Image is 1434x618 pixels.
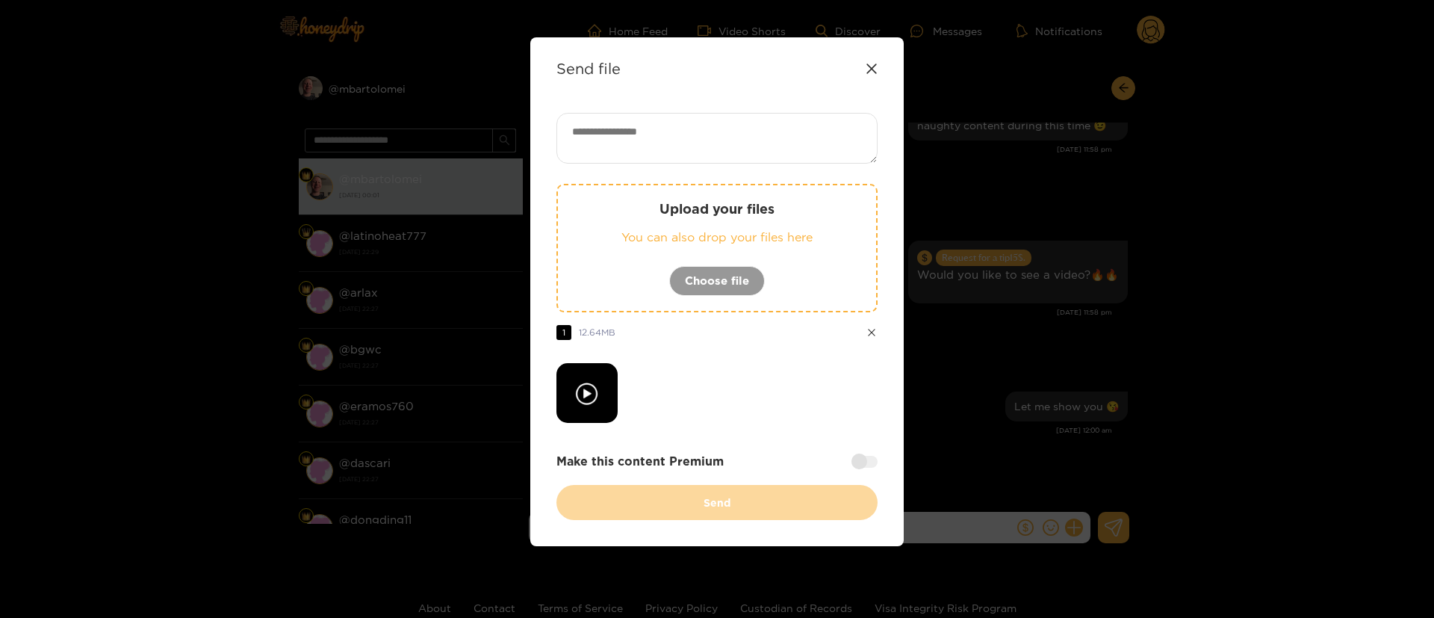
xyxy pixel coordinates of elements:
p: You can also drop your files here [588,229,846,246]
button: Choose file [669,266,765,296]
span: 1 [556,325,571,340]
button: Send [556,485,878,520]
strong: Send file [556,60,621,77]
span: 12.64 MB [579,327,615,337]
p: Upload your files [588,200,846,217]
strong: Make this content Premium [556,453,724,470]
